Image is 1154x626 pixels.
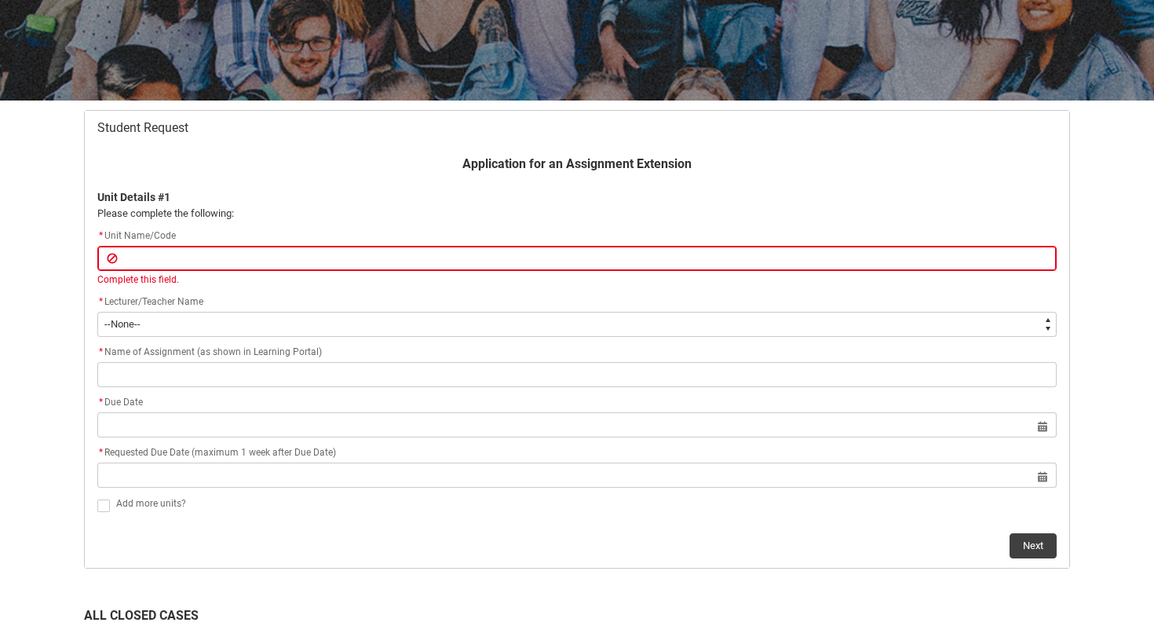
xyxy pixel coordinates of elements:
[1010,533,1057,558] button: Next
[99,296,103,307] abbr: required
[97,206,1057,221] p: Please complete the following:
[97,120,188,136] span: Student Request
[99,447,103,458] abbr: required
[462,156,692,171] b: Application for an Assignment Extension
[99,230,103,241] abbr: required
[116,498,186,509] span: Add more units?
[97,447,336,458] span: Requested Due Date (maximum 1 week after Due Date)
[99,397,103,408] abbr: required
[84,110,1070,569] article: Redu_Student_Request flow
[99,346,103,357] abbr: required
[97,273,1057,287] div: Complete this field.
[97,346,322,357] span: Name of Assignment (as shown in Learning Portal)
[104,296,203,307] span: Lecturer/Teacher Name
[97,191,170,203] b: Unit Details #1
[97,397,143,408] span: Due Date
[97,230,176,241] span: Unit Name/Code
